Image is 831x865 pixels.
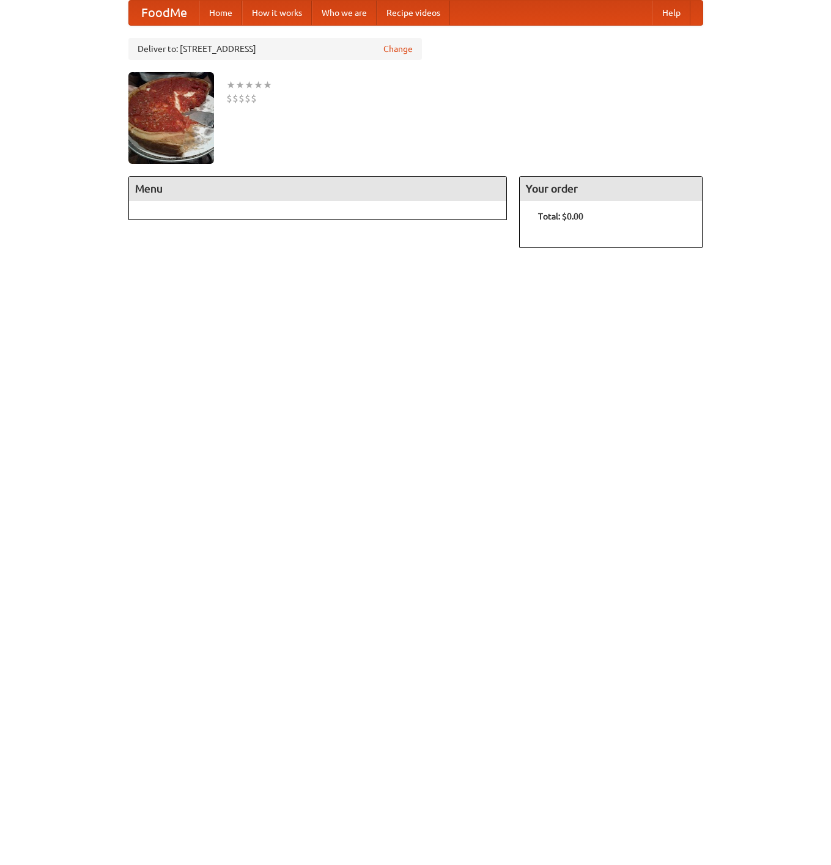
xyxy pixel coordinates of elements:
h4: Menu [129,177,507,201]
a: Who we are [312,1,377,25]
li: ★ [235,78,245,92]
h4: Your order [520,177,702,201]
li: $ [251,92,257,105]
li: ★ [263,78,272,92]
a: Help [652,1,690,25]
a: Home [199,1,242,25]
li: $ [232,92,238,105]
img: angular.jpg [128,72,214,164]
li: ★ [245,78,254,92]
a: Recipe videos [377,1,450,25]
a: How it works [242,1,312,25]
div: Deliver to: [STREET_ADDRESS] [128,38,422,60]
li: $ [226,92,232,105]
a: Change [383,43,413,55]
a: FoodMe [129,1,199,25]
li: ★ [226,78,235,92]
li: ★ [254,78,263,92]
b: Total: $0.00 [538,212,583,221]
li: $ [245,92,251,105]
li: $ [238,92,245,105]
